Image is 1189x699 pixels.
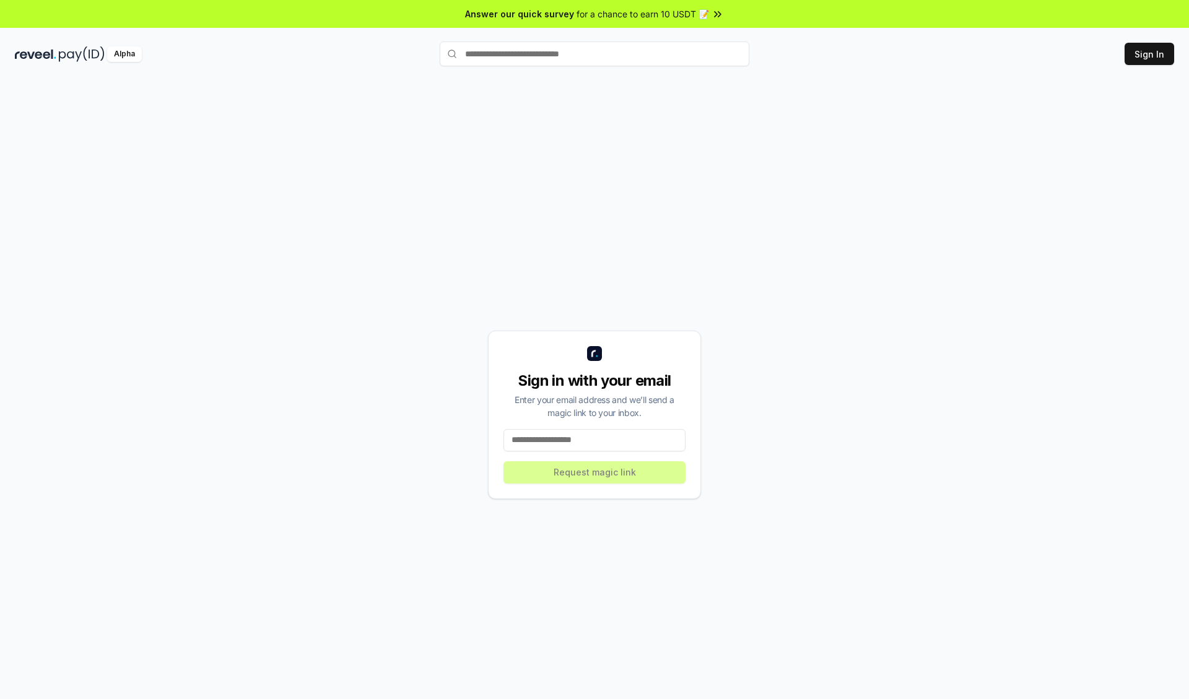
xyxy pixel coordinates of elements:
img: reveel_dark [15,46,56,62]
button: Sign In [1125,43,1174,65]
img: logo_small [587,346,602,361]
span: for a chance to earn 10 USDT 📝 [577,7,709,20]
div: Enter your email address and we’ll send a magic link to your inbox. [503,393,686,419]
img: pay_id [59,46,105,62]
span: Answer our quick survey [465,7,574,20]
div: Alpha [107,46,142,62]
div: Sign in with your email [503,371,686,391]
